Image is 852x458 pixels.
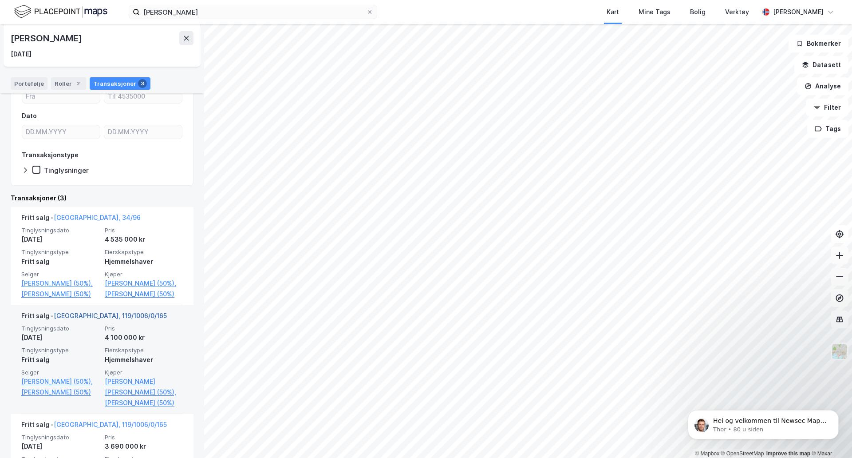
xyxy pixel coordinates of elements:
[21,419,167,434] div: Fritt salg -
[21,387,99,398] a: [PERSON_NAME] (50%)
[695,450,719,457] a: Mapbox
[766,450,810,457] a: Improve this map
[54,214,141,221] a: [GEOGRAPHIC_DATA], 34/96
[11,77,47,90] div: Portefølje
[797,77,848,95] button: Analyse
[74,79,83,88] div: 2
[690,7,706,17] div: Bolig
[138,79,147,88] div: 3
[721,450,764,457] a: OpenStreetMap
[105,441,183,452] div: 3 690 000 kr
[22,90,100,103] input: Fra
[21,346,99,354] span: Tinglysningstype
[104,125,182,139] input: DD.MM.YYYY
[725,7,749,17] div: Verktøy
[105,256,183,267] div: Hjemmelshaver
[21,248,99,256] span: Tinglysningstype
[21,434,99,441] span: Tinglysningsdato
[105,248,183,256] span: Eierskapstype
[21,441,99,452] div: [DATE]
[105,278,183,289] a: [PERSON_NAME] (50%),
[140,5,366,19] input: Søk på adresse, matrikkel, gårdeiere, leietakere eller personer
[44,166,89,175] div: Tinglysninger
[105,398,183,408] a: [PERSON_NAME] (50%)
[22,111,37,121] div: Dato
[607,7,619,17] div: Kart
[90,77,150,90] div: Transaksjoner
[807,120,848,138] button: Tags
[21,278,99,289] a: [PERSON_NAME] (50%),
[105,227,183,234] span: Pris
[773,7,824,17] div: [PERSON_NAME]
[54,421,167,428] a: [GEOGRAPHIC_DATA], 119/1006/0/165
[21,256,99,267] div: Fritt salg
[105,332,183,343] div: 4 100 000 kr
[674,391,852,454] iframe: Intercom notifications melding
[105,234,183,245] div: 4 535 000 kr
[51,77,86,90] div: Roller
[794,56,848,74] button: Datasett
[22,125,100,139] input: DD.MM.YYYY
[105,434,183,441] span: Pris
[639,7,671,17] div: Mine Tags
[21,369,99,376] span: Selger
[789,35,848,52] button: Bokmerker
[21,271,99,278] span: Selger
[54,312,167,319] a: [GEOGRAPHIC_DATA], 119/1006/0/165
[21,234,99,245] div: [DATE]
[105,346,183,354] span: Eierskapstype
[21,354,99,365] div: Fritt salg
[105,289,183,299] a: [PERSON_NAME] (50%)
[21,311,167,325] div: Fritt salg -
[105,354,183,365] div: Hjemmelshaver
[105,325,183,332] span: Pris
[104,90,182,103] input: Til 4535000
[14,4,107,20] img: logo.f888ab2527a4732fd821a326f86c7f29.svg
[831,343,848,360] img: Z
[21,332,99,343] div: [DATE]
[21,227,99,234] span: Tinglysningsdato
[105,376,183,398] a: [PERSON_NAME] [PERSON_NAME] (50%),
[21,325,99,332] span: Tinglysningsdato
[21,376,99,387] a: [PERSON_NAME] (50%),
[11,193,193,203] div: Transaksjoner (3)
[105,369,183,376] span: Kjøper
[22,150,79,160] div: Transaksjonstype
[21,289,99,299] a: [PERSON_NAME] (50%)
[11,31,83,45] div: [PERSON_NAME]
[11,49,32,60] div: [DATE]
[806,99,848,116] button: Filter
[21,212,141,227] div: Fritt salg -
[105,271,183,278] span: Kjøper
